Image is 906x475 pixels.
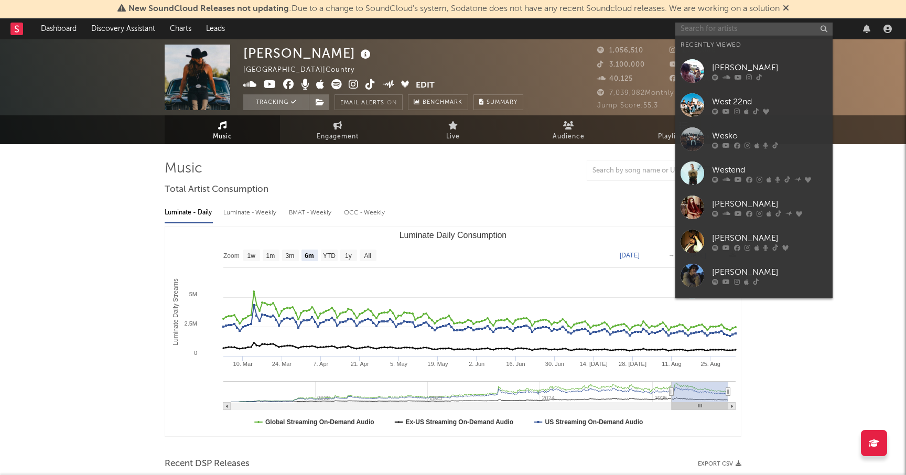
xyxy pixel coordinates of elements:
text: 24. Mar [272,361,292,367]
a: Wesko [675,122,833,156]
span: Engagement [317,131,359,143]
text: Global Streaming On-Demand Audio [265,418,374,426]
a: Dashboard [34,18,84,39]
div: West 22nd [712,95,827,108]
div: [PERSON_NAME] [712,61,827,74]
a: [PERSON_NAME] [675,258,833,293]
text: 0 [194,350,197,356]
span: Jump Score: 55.3 [597,102,658,109]
span: 620,000 [670,75,711,82]
span: Benchmark [423,96,462,109]
a: [PERSON_NAME] [675,190,833,224]
div: [PERSON_NAME] [243,45,373,62]
span: Summary [487,100,517,105]
text: 21. Apr [351,361,369,367]
button: Email AlertsOn [335,94,403,110]
button: Tracking [243,94,309,110]
a: Leads [199,18,232,39]
span: 1,732,086 [670,47,716,54]
span: Music [213,131,232,143]
a: Playlists/Charts [626,115,741,144]
a: Benchmark [408,94,468,110]
text: 14. [DATE] [580,361,608,367]
span: : Due to a change to SoundCloud's system, Sodatone does not have any recent Soundcloud releases. ... [128,5,780,13]
text: 1m [266,252,275,260]
text: All [364,252,371,260]
text: YTD [323,252,336,260]
a: Audience [511,115,626,144]
div: OCC - Weekly [344,204,386,222]
text: 16. Jun [506,361,525,367]
text: [DATE] [620,252,640,259]
text: US Streaming On-Demand Audio [545,418,643,426]
text: 2. Jun [469,361,484,367]
span: 7,039,082 Monthly Listeners [597,90,709,96]
span: Recent DSP Releases [165,458,250,470]
text: 6m [305,252,314,260]
div: Luminate - Daily [165,204,213,222]
button: Summary [473,94,523,110]
div: [PERSON_NAME] [712,198,827,210]
input: Search by song name or URL [587,167,698,175]
button: Edit [416,79,435,92]
span: New SoundCloud Releases not updating [128,5,289,13]
em: On [387,100,397,106]
span: Playlists/Charts [658,131,710,143]
a: [PERSON_NAME] [675,224,833,258]
div: BMAT - Weekly [289,204,333,222]
span: Live [446,131,460,143]
span: Audience [553,131,585,143]
a: Engagement [280,115,395,144]
span: Total Artist Consumption [165,183,268,196]
a: West 22nd [675,88,833,122]
text: 11. Aug [662,361,681,367]
text: 3m [286,252,295,260]
span: 1,056,510 [597,47,643,54]
div: [GEOGRAPHIC_DATA] | Country [243,64,366,77]
text: Luminate Daily Streams [172,278,179,345]
text: 2.5M [185,320,197,327]
span: 40,125 [597,75,633,82]
div: Westend [712,164,827,176]
a: [PERSON_NAME] [675,54,833,88]
span: 509,000 [670,61,711,68]
text: 10. Mar [233,361,253,367]
div: [PERSON_NAME] [712,232,827,244]
svg: Luminate Daily Consumption [165,226,741,436]
text: Luminate Daily Consumption [400,231,507,240]
text: Ex-US Streaming On-Demand Audio [406,418,514,426]
text: 30. Jun [545,361,564,367]
text: → [668,252,675,259]
span: 3,100,000 [597,61,645,68]
text: 25. Aug [701,361,720,367]
div: [PERSON_NAME] [712,266,827,278]
a: Music [165,115,280,144]
text: Zoom [223,252,240,260]
span: Dismiss [783,5,789,13]
a: Westend [675,156,833,190]
div: Recently Viewed [681,39,827,51]
button: Export CSV [698,461,741,467]
a: [PERSON_NAME] [675,293,833,327]
text: 5M [189,291,197,297]
a: Live [395,115,511,144]
text: 19. May [427,361,448,367]
text: 7. Apr [313,361,328,367]
input: Search for artists [675,23,833,36]
div: Wesko [712,129,827,142]
a: Charts [163,18,199,39]
text: 5. May [390,361,408,367]
div: Luminate - Weekly [223,204,278,222]
text: 1y [345,252,352,260]
text: 1w [247,252,256,260]
a: Discovery Assistant [84,18,163,39]
text: 28. [DATE] [619,361,646,367]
